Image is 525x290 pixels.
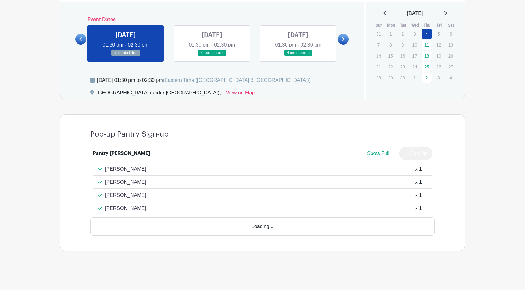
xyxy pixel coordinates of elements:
p: 6 [446,29,456,39]
p: 1 [409,73,420,82]
th: Thu [421,22,433,28]
p: 24 [409,62,420,72]
th: Fri [433,22,445,28]
p: 7 [373,40,384,50]
p: 26 [433,62,444,72]
div: Pantry [PERSON_NAME] [93,150,150,157]
div: [GEOGRAPHIC_DATA] (under [GEOGRAPHIC_DATA]), [97,89,221,99]
p: 4 [446,73,456,82]
p: 17 [409,51,420,61]
span: [DATE] [407,10,423,17]
p: 30 [397,73,408,82]
a: 25 [422,62,432,72]
p: [PERSON_NAME] [105,192,146,199]
th: Mon [385,22,397,28]
a: 4 [422,29,432,39]
h4: Pop-up Pantry Sign-up [90,130,169,139]
p: 20 [446,51,456,61]
div: x 1 [415,192,422,199]
p: 27 [446,62,456,72]
div: x 1 [415,205,422,212]
p: 13 [446,40,456,50]
th: Tue [397,22,409,28]
p: 29 [385,73,396,82]
th: Sat [445,22,457,28]
p: 3 [433,73,444,82]
p: 2 [397,29,408,39]
div: x 1 [415,165,422,173]
a: 18 [422,51,432,61]
p: 15 [385,51,396,61]
p: 5 [433,29,444,39]
h6: Event Dates [86,17,338,23]
span: (Eastern Time ([GEOGRAPHIC_DATA] & [GEOGRAPHIC_DATA])) [163,77,311,83]
p: 23 [397,62,408,72]
th: Sun [373,22,385,28]
p: 10 [409,40,420,50]
a: View on Map [226,89,255,99]
span: Spots Full [367,151,389,156]
p: [PERSON_NAME] [105,205,146,212]
p: 16 [397,51,408,61]
p: [PERSON_NAME] [105,178,146,186]
th: Wed [409,22,421,28]
p: 12 [433,40,444,50]
a: 11 [422,40,432,50]
p: 19 [433,51,444,61]
p: 22 [385,62,396,72]
a: 2 [422,72,432,83]
p: 8 [385,40,396,50]
p: 21 [373,62,384,72]
p: 31 [373,29,384,39]
p: 14 [373,51,384,61]
p: 3 [409,29,420,39]
div: Loading... [90,217,435,236]
p: 28 [373,73,384,82]
p: 9 [397,40,408,50]
div: x 1 [415,178,422,186]
p: 1 [385,29,396,39]
div: [DATE] 01:30 pm to 02:30 pm [97,77,311,84]
p: [PERSON_NAME] [105,165,146,173]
